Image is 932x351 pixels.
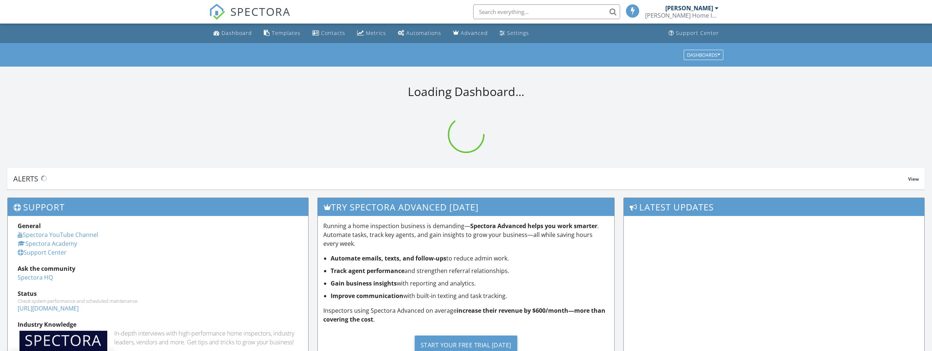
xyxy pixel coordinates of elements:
[18,248,66,256] a: Support Center
[908,176,919,182] span: View
[665,4,713,12] div: [PERSON_NAME]
[497,26,532,40] a: Settings
[450,26,491,40] a: Advanced
[261,26,303,40] a: Templates
[676,29,719,36] div: Support Center
[331,254,446,262] strong: Automate emails, texts, and follow-ups
[470,222,597,230] strong: Spectora Advanced helps you work smarter
[18,273,53,281] a: Spectora HQ
[395,26,444,40] a: Automations (Basic)
[209,4,225,20] img: The Best Home Inspection Software - Spectora
[13,174,908,184] div: Alerts
[18,320,298,329] div: Industry Knowledge
[473,4,620,19] input: Search everything...
[230,4,291,19] span: SPECTORA
[18,231,98,239] a: Spectora YouTube Channel
[209,10,291,25] a: SPECTORA
[331,291,608,300] li: with built-in texting and task tracking.
[354,26,389,40] a: Metrics
[222,29,252,36] div: Dashboard
[18,264,298,273] div: Ask the community
[331,266,608,275] li: and strengthen referral relationships.
[318,198,614,216] h3: Try spectora advanced [DATE]
[331,292,403,300] strong: Improve communication
[272,29,301,36] div: Templates
[18,304,79,312] a: [URL][DOMAIN_NAME]
[461,29,488,36] div: Advanced
[18,298,298,304] div: Check system performance and scheduled maintenance.
[210,26,255,40] a: Dashboard
[114,329,299,347] div: In-depth interviews with high-performance home inspectors, industry leaders, vendors and more. Ge...
[321,29,345,36] div: Contacts
[309,26,348,40] a: Contacts
[366,29,386,36] div: Metrics
[331,267,404,275] strong: Track agent performance
[684,50,723,60] button: Dashboards
[331,279,608,288] li: with reporting and analytics.
[624,198,924,216] h3: Latest Updates
[331,254,608,263] li: to reduce admin work.
[507,29,529,36] div: Settings
[645,12,719,19] div: Gibson Home Inspection
[8,198,308,216] h3: Support
[331,279,397,287] strong: Gain business insights
[666,26,722,40] a: Support Center
[323,306,605,323] strong: increase their revenue by $600/month—more than covering the cost
[323,221,608,248] p: Running a home inspection business is demanding— . Automate tasks, track key agents, and gain ins...
[406,29,441,36] div: Automations
[18,240,77,248] a: Spectora Academy
[687,52,720,57] div: Dashboards
[18,289,298,298] div: Status
[18,222,41,230] strong: General
[323,306,608,324] p: Inspectors using Spectora Advanced on average .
